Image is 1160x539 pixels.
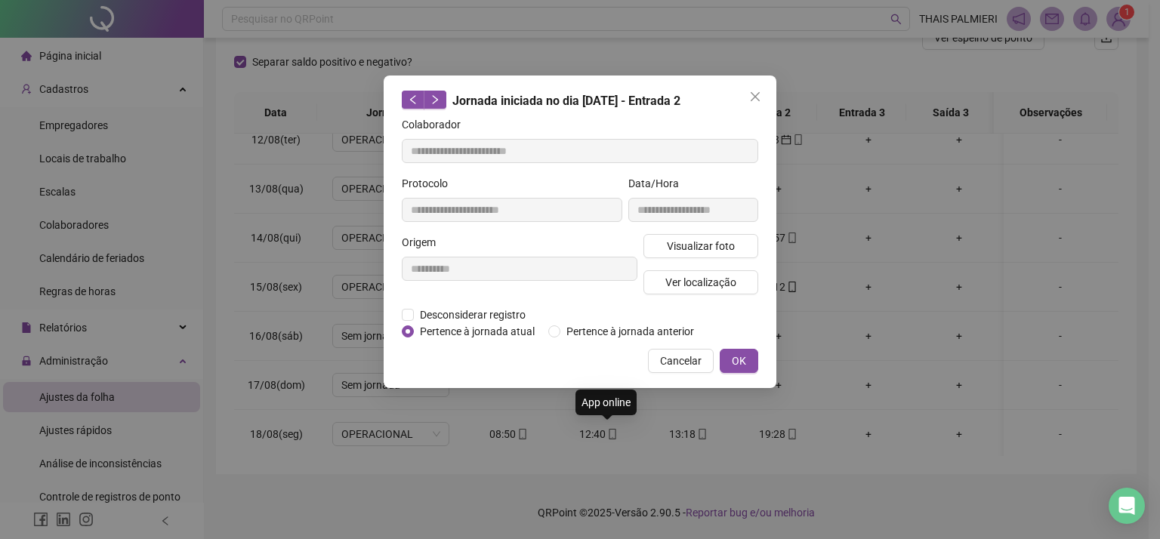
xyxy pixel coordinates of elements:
button: Visualizar foto [643,234,758,258]
button: Ver localização [643,270,758,294]
label: Data/Hora [628,175,689,192]
button: left [402,91,424,109]
div: Jornada iniciada no dia [DATE] - Entrada 2 [402,91,758,110]
div: App online [575,390,637,415]
span: Pertence à jornada anterior [560,323,700,340]
span: Cancelar [660,353,702,369]
span: Ver localização [665,274,736,291]
button: OK [720,349,758,373]
span: Visualizar foto [667,238,735,254]
button: Close [743,85,767,109]
label: Colaborador [402,116,470,133]
label: Origem [402,234,446,251]
button: Cancelar [648,349,714,373]
div: Open Intercom Messenger [1109,488,1145,524]
span: Desconsiderar registro [414,306,532,323]
button: right [424,91,446,109]
span: Pertence à jornada atual [414,323,541,340]
span: left [408,94,418,105]
span: right [430,94,440,105]
label: Protocolo [402,175,458,192]
span: close [749,91,761,103]
span: OK [732,353,746,369]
